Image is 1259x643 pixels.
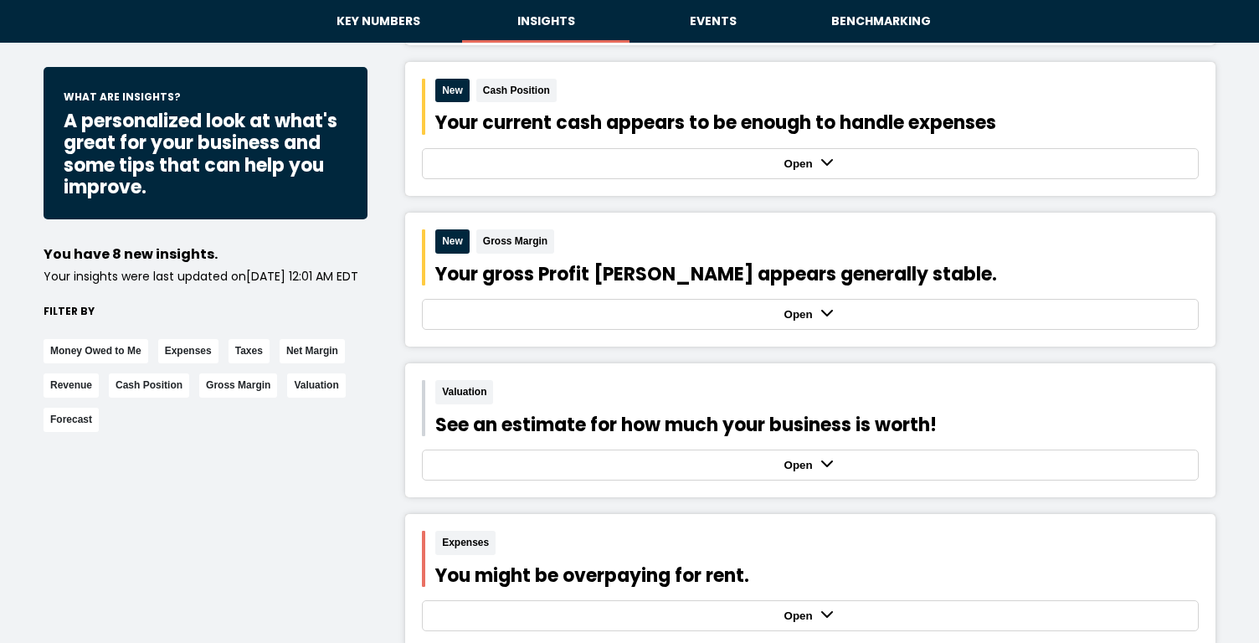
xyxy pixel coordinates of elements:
span: Gross Margin [476,229,554,254]
button: Gross Margin [199,373,277,398]
strong: Open [784,157,817,170]
p: Your insights were last updated on [DATE] 12:01 AM EDT [44,269,367,285]
div: Your current cash appears to be enough to handle expenses [435,112,1199,134]
button: NewGross MarginYour gross Profit [PERSON_NAME] appears generally stable.Open [405,213,1215,347]
button: Expenses [158,339,218,363]
button: ValuationSee an estimate for how much your business is worth!Open [405,363,1215,497]
button: Revenue [44,373,99,398]
span: What are insights? [64,90,181,111]
button: Valuation [287,373,345,398]
button: Net Margin [280,339,345,363]
button: NewCash PositionYour current cash appears to be enough to handle expensesOpen [405,62,1215,196]
span: Valuation [435,380,493,404]
strong: Open [784,610,817,622]
span: New [435,229,470,254]
div: Filter by [44,305,367,319]
div: You might be overpaying for rent. [435,565,1199,587]
div: See an estimate for how much your business is worth! [435,414,1199,436]
div: Your gross Profit [PERSON_NAME] appears generally stable. [435,264,1199,285]
div: A personalized look at what's great for your business and some tips that can help you improve. [64,111,347,199]
span: You have 8 new insights. [44,244,218,264]
strong: Open [784,308,817,321]
span: Expenses [435,531,496,555]
span: Cash Position [476,79,557,103]
button: Money Owed to Me [44,339,148,363]
button: Taxes [229,339,270,363]
button: Forecast [44,408,99,432]
strong: Open [784,459,817,471]
button: Cash Position [109,373,189,398]
span: New [435,79,470,103]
